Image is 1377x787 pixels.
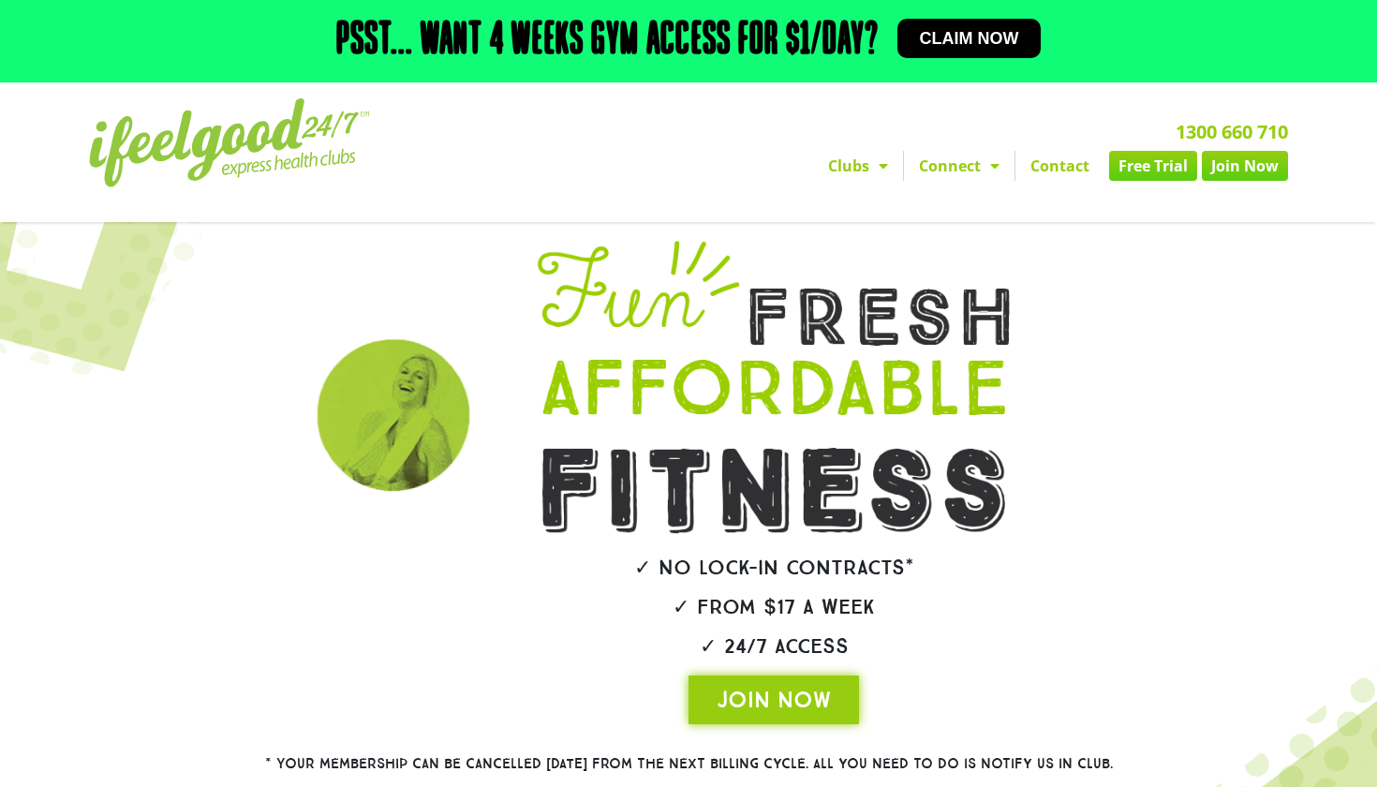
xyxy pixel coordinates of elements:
a: Clubs [813,151,903,181]
a: Claim now [897,19,1042,58]
a: Connect [904,151,1014,181]
h2: ✓ From $17 a week [484,597,1063,617]
a: Contact [1015,151,1104,181]
span: JOIN NOW [717,685,831,715]
h2: ✓ 24/7 Access [484,636,1063,657]
a: 1300 660 710 [1176,119,1288,144]
h2: * Your membership can be cancelled [DATE] from the next billing cycle. All you need to do is noti... [197,757,1180,771]
nav: Menu [515,151,1288,181]
h2: ✓ No lock-in contracts* [484,557,1063,578]
h2: Psst... Want 4 weeks gym access for $1/day? [336,19,879,64]
a: Free Trial [1109,151,1197,181]
a: Join Now [1202,151,1288,181]
span: Claim now [920,30,1019,47]
a: JOIN NOW [688,676,859,724]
